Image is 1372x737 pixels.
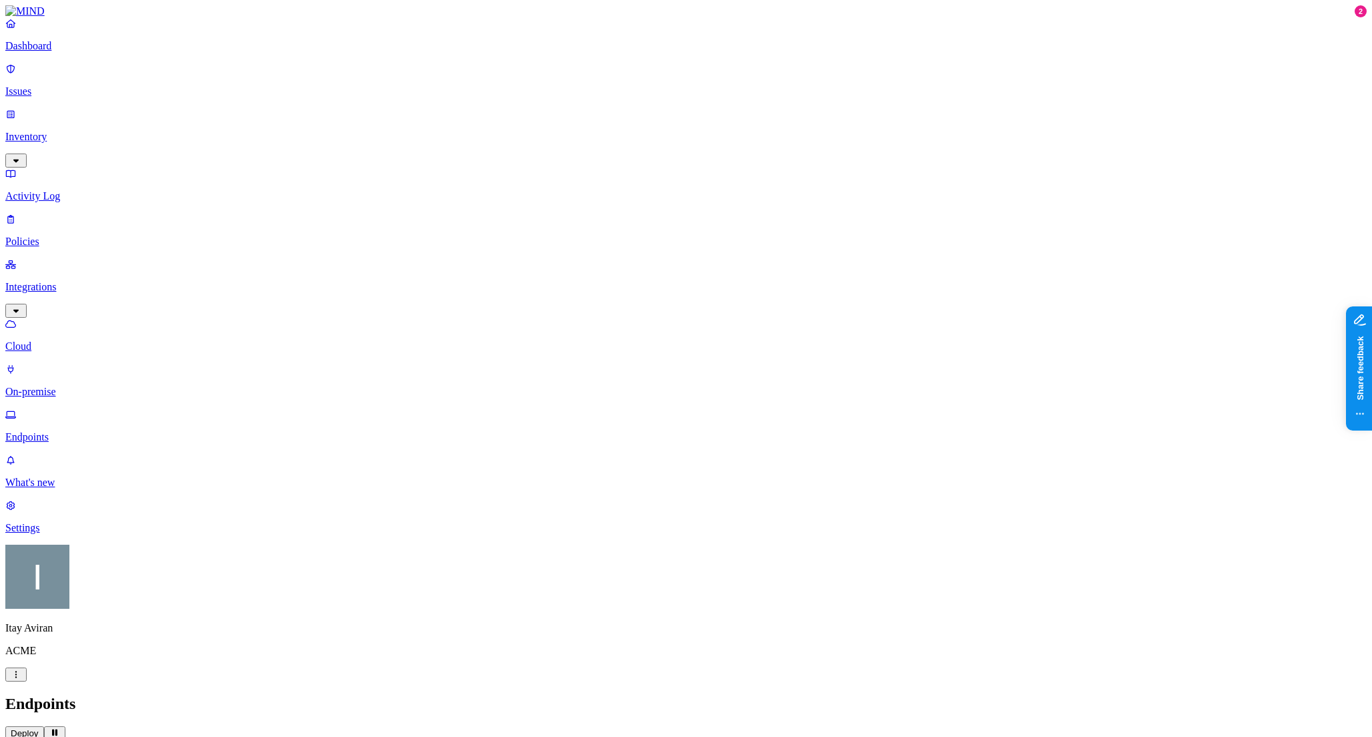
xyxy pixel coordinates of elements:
p: Issues [5,85,1367,97]
a: MIND [5,5,1367,17]
p: Dashboard [5,40,1367,52]
a: What's new [5,454,1367,489]
p: Itay Aviran [5,622,1367,634]
a: Dashboard [5,17,1367,52]
img: MIND [5,5,45,17]
a: Activity Log [5,168,1367,202]
a: Policies [5,213,1367,248]
p: Settings [5,522,1367,534]
a: Endpoints [5,409,1367,443]
img: Itay Aviran [5,545,69,609]
p: On-premise [5,386,1367,398]
a: Settings [5,499,1367,534]
a: Integrations [5,258,1367,316]
a: On-premise [5,363,1367,398]
p: Integrations [5,281,1367,293]
p: Endpoints [5,431,1367,443]
p: Cloud [5,340,1367,352]
p: Activity Log [5,190,1367,202]
p: What's new [5,477,1367,489]
p: ACME [5,645,1367,657]
a: Issues [5,63,1367,97]
a: Cloud [5,318,1367,352]
p: Inventory [5,131,1367,143]
p: Policies [5,236,1367,248]
div: 2 [1355,5,1367,17]
a: Inventory [5,108,1367,166]
h2: Endpoints [5,695,1367,713]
